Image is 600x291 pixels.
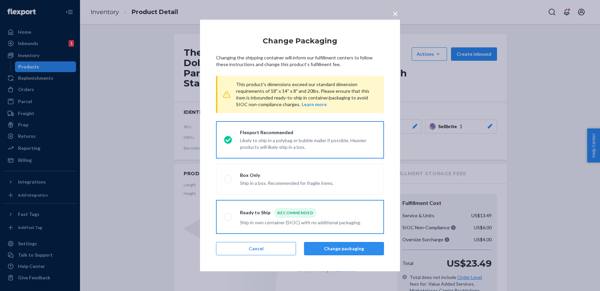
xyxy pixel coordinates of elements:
div: Box Only [240,172,334,179]
div: This product's dimensions exceed our standard dimension requirements of 18" x 14" x 8" and 20lbs.... [236,81,376,108]
div: Flexport Recommended [240,129,376,136]
div: Ready to Ship [240,208,361,218]
div: Recommended [274,208,316,218]
div: Ship in a box. Recommended for fragile items. [240,179,334,187]
div: Likely to ship in a polybag or bubble mailer if possible. Heavier products will likely ship in a ... [240,136,376,151]
button: Cancel [216,242,296,255]
button: Learn more [302,101,327,108]
div: Ship in own container (SIOC) with no additional packaging. [240,218,361,226]
p: Changing the shipping container will inform our fulfillment centers to follow these instructions ... [216,54,384,68]
span: × [393,8,398,19]
button: Change packaging [304,242,384,255]
h2: Change Packaging [216,36,384,46]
